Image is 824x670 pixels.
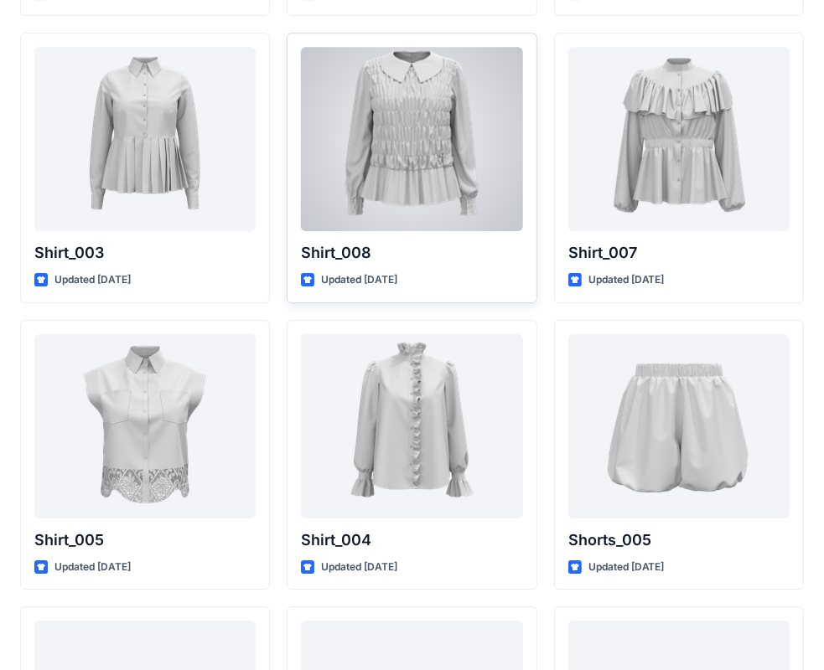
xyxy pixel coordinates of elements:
[588,271,665,289] p: Updated [DATE]
[568,47,790,231] a: Shirt_007
[34,334,256,518] a: Shirt_005
[301,334,522,518] a: Shirt_004
[568,241,790,265] p: Shirt_007
[321,559,397,576] p: Updated [DATE]
[568,334,790,518] a: Shorts_005
[34,47,256,231] a: Shirt_003
[588,559,665,576] p: Updated [DATE]
[54,271,131,289] p: Updated [DATE]
[321,271,397,289] p: Updated [DATE]
[54,559,131,576] p: Updated [DATE]
[568,528,790,552] p: Shorts_005
[301,528,522,552] p: Shirt_004
[301,241,522,265] p: Shirt_008
[34,241,256,265] p: Shirt_003
[34,528,256,552] p: Shirt_005
[301,47,522,231] a: Shirt_008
